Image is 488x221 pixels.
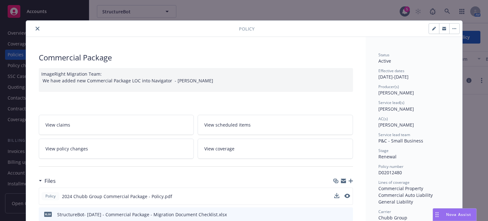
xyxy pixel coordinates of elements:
span: Producer(s) [378,84,399,89]
div: Commercial Property [378,185,450,192]
button: download file [334,193,339,198]
a: View policy changes [39,139,194,159]
span: Stage [378,148,389,153]
a: View claims [39,115,194,135]
span: xlsx [44,212,52,217]
div: ImageRight Migration Team: We have added new Commercial Package LOC into Navigator - [PERSON_NAME] [39,68,353,92]
div: Files [39,177,56,185]
span: [PERSON_NAME] [378,122,414,128]
div: Drag to move [433,209,441,221]
span: [PERSON_NAME] [378,90,414,96]
span: Active [378,58,391,64]
span: Policy number [378,164,403,169]
span: P&C - Small Business [378,138,423,144]
div: Commercial Auto Liability [378,192,450,198]
span: Carrier [378,209,391,214]
button: download file [335,211,340,218]
button: close [34,25,41,32]
span: 2024 Chubb Group Commercial Package - Policy.pdf [62,193,172,200]
a: View coverage [198,139,353,159]
span: View coverage [204,145,234,152]
div: [DATE] - [DATE] [378,68,450,80]
span: View scheduled items [204,121,251,128]
span: [PERSON_NAME] [378,106,414,112]
span: Chubb Group [378,215,407,221]
div: General Liability [378,198,450,205]
span: Status [378,52,390,58]
button: preview file [345,211,350,218]
button: preview file [344,193,350,200]
span: AC(s) [378,116,388,121]
h3: Files [44,177,56,185]
button: preview file [344,194,350,198]
div: Commercial Package [39,52,353,63]
span: Policy [44,193,57,199]
span: View policy changes [45,145,88,152]
span: Effective dates [378,68,404,73]
span: Nova Assist [446,212,471,217]
span: Service lead team [378,132,410,137]
span: Service lead(s) [378,100,404,105]
button: download file [334,193,339,200]
span: Renewal [378,154,396,160]
span: Policy [239,25,254,32]
span: Lines of coverage [378,180,410,185]
div: StructureBot- [DATE] - Commercial Package - Migration Document Checklist.xlsx [57,211,227,218]
button: Nova Assist [433,208,477,221]
span: D02012480 [378,169,402,176]
a: View scheduled items [198,115,353,135]
span: View claims [45,121,70,128]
